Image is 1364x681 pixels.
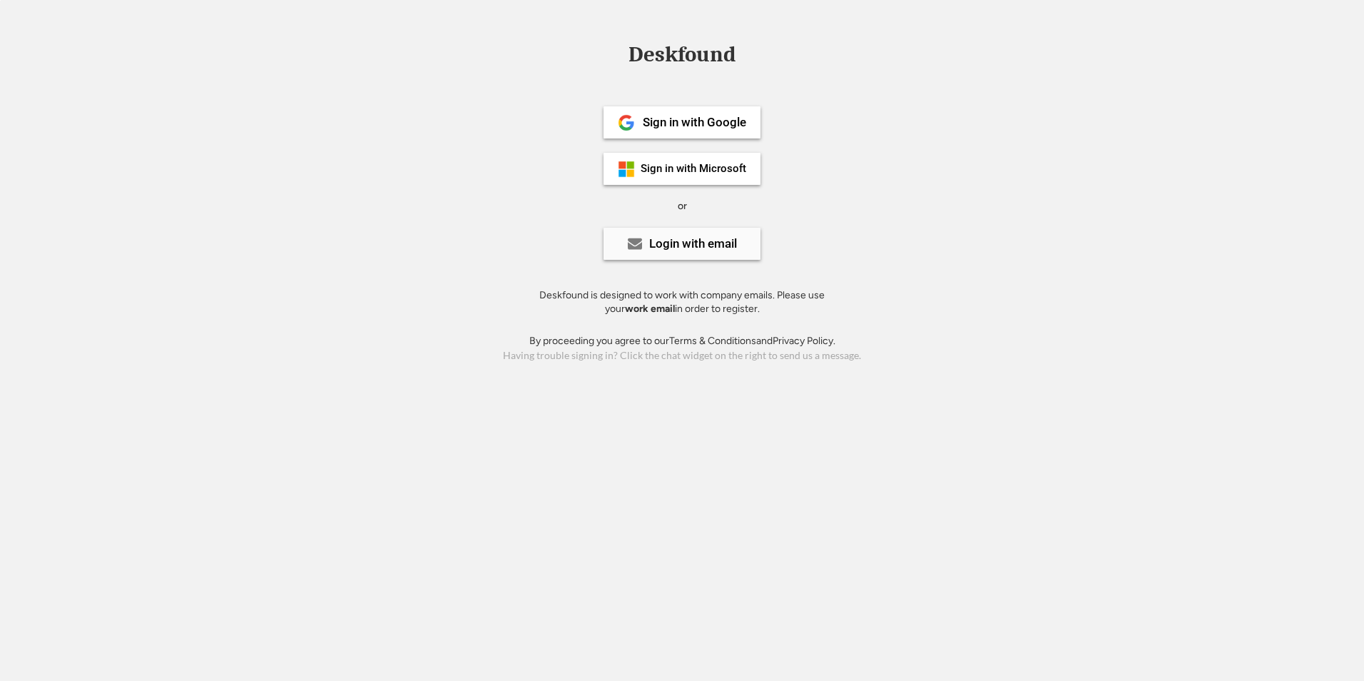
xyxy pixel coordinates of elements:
[649,238,737,250] div: Login with email
[643,116,746,128] div: Sign in with Google
[618,114,635,131] img: 1024px-Google__G__Logo.svg.png
[625,303,675,315] strong: work email
[641,163,746,174] div: Sign in with Microsoft
[529,334,835,348] div: By proceeding you agree to our and
[621,44,743,66] div: Deskfound
[618,161,635,178] img: ms-symbollockup_mssymbol_19.png
[773,335,835,347] a: Privacy Policy.
[521,288,843,316] div: Deskfound is designed to work with company emails. Please use your in order to register.
[678,199,687,213] div: or
[669,335,756,347] a: Terms & Conditions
